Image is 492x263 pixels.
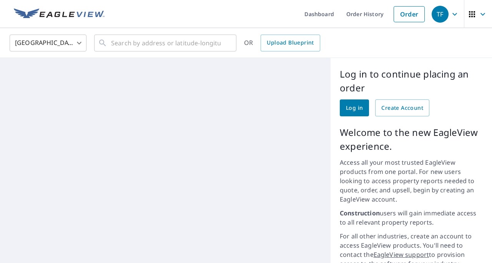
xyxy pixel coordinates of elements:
img: EV Logo [14,8,105,20]
strong: Construction [340,209,380,217]
p: Welcome to the new EagleView experience. [340,126,483,153]
div: [GEOGRAPHIC_DATA] [10,32,86,54]
input: Search by address or latitude-longitude [111,32,221,54]
a: EagleView support [374,250,429,259]
a: Upload Blueprint [261,35,320,51]
div: OR [244,35,320,51]
span: Upload Blueprint [267,38,314,48]
a: Log in [340,99,369,116]
p: Log in to continue placing an order [340,67,483,95]
a: Order [394,6,425,22]
a: Create Account [375,99,429,116]
span: Log in [346,103,363,113]
p: users will gain immediate access to all relevant property reports. [340,208,483,227]
span: Create Account [381,103,423,113]
div: TF [432,6,449,23]
p: Access all your most trusted EagleView products from one portal. For new users looking to access ... [340,158,483,204]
